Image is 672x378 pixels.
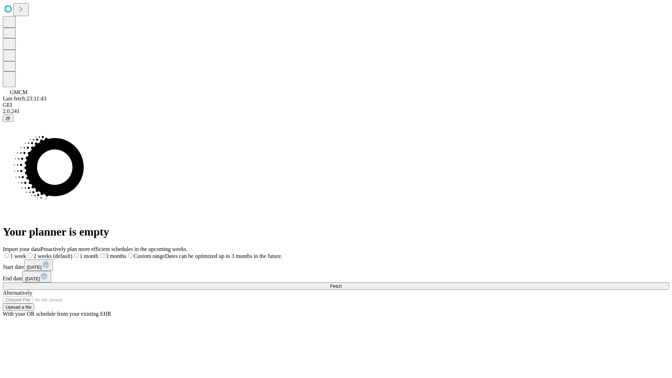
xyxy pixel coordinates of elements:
[80,253,98,259] span: 1 month
[100,253,105,258] input: 3 months
[25,276,40,281] span: [DATE]
[74,253,79,258] input: 1 month
[165,253,282,259] span: Dates can be optimized up to 3 months in the future.
[3,96,46,101] span: Last fetch: 23:11:43
[3,108,669,114] div: 2.0.241
[41,246,188,252] span: Proactively plan more efficient schedules in the upcoming weeks.
[5,253,9,258] input: 1 week
[3,225,669,238] h1: Your planner is empty
[3,102,669,108] div: GEI
[10,89,28,95] span: GMCM
[27,265,42,270] span: [DATE]
[10,253,26,259] span: 1 week
[106,253,126,259] span: 3 months
[128,253,133,258] input: Custom rangeDates can be optimized up to 3 months in the future.
[3,290,32,296] span: Alternatively
[22,271,51,282] button: [DATE]
[134,253,165,259] span: Custom range
[3,246,41,252] span: Import your data
[3,303,34,311] button: Upload a file
[6,115,10,121] span: @
[34,253,72,259] span: 2 weeks (default)
[28,253,33,258] input: 2 weeks (default)
[24,259,53,271] button: [DATE]
[330,283,342,289] span: Fetch
[3,271,669,282] div: End date
[3,282,669,290] button: Fetch
[3,259,669,271] div: Start date
[3,114,13,122] button: @
[3,311,111,317] span: With your OR schedule from your existing EHR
